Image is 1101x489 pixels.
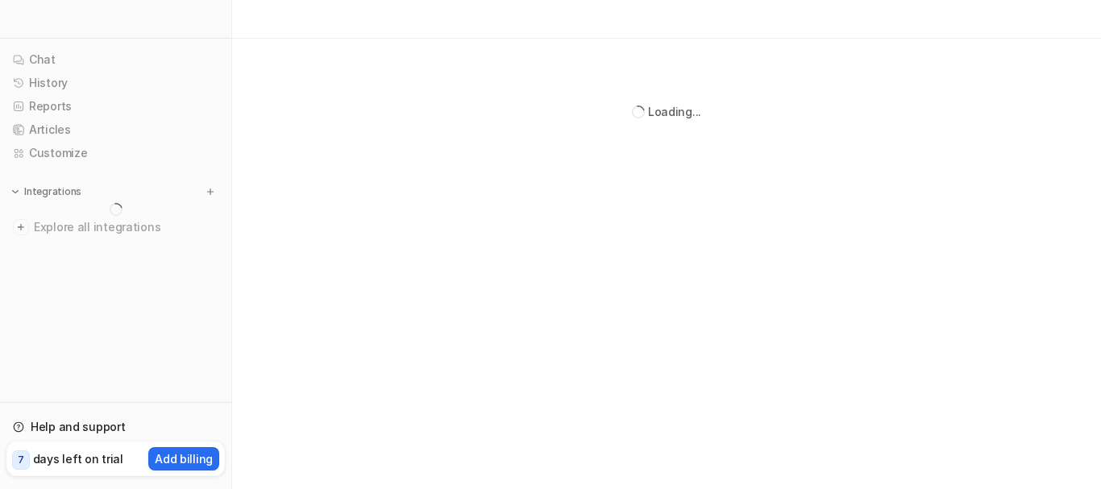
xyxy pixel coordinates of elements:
div: Loading... [648,103,701,120]
img: menu_add.svg [205,186,216,197]
a: Customize [6,142,225,164]
img: explore all integrations [13,219,29,235]
a: Reports [6,95,225,118]
p: days left on trial [33,450,123,467]
p: Integrations [24,185,81,198]
p: 7 [18,453,24,467]
p: Add billing [155,450,213,467]
button: Add billing [148,447,219,470]
a: Explore all integrations [6,216,225,238]
a: History [6,72,225,94]
button: Integrations [6,184,86,200]
span: Explore all integrations [34,214,218,240]
a: Chat [6,48,225,71]
a: Articles [6,118,225,141]
img: expand menu [10,186,21,197]
a: Help and support [6,416,225,438]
